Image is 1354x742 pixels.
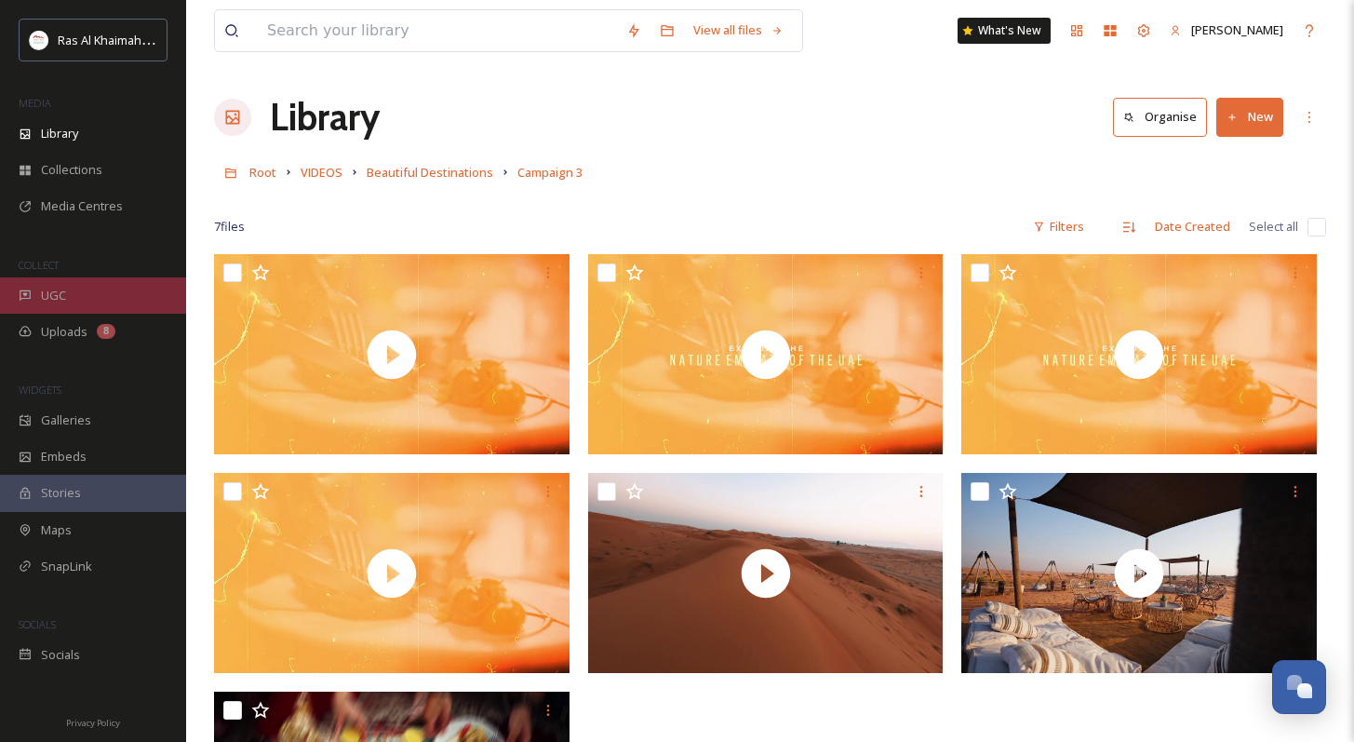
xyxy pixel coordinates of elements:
[1191,21,1283,38] span: [PERSON_NAME]
[66,710,120,733] a: Privacy Policy
[961,254,1317,454] img: thumbnail
[41,197,123,215] span: Media Centres
[41,521,72,539] span: Maps
[249,161,276,183] a: Root
[270,89,380,145] a: Library
[1249,218,1298,236] span: Select all
[1272,660,1326,714] button: Open Chat
[19,617,56,631] span: SOCIALS
[41,287,66,304] span: UGC
[588,473,944,673] img: thumbnail
[19,258,59,272] span: COLLECT
[249,164,276,181] span: Root
[214,473,570,673] img: thumbnail
[517,164,583,181] span: Campaign 3
[517,161,583,183] a: Campaign 3
[961,473,1317,673] img: thumbnail
[41,161,102,179] span: Collections
[19,383,61,397] span: WIDGETS
[588,254,944,454] img: thumbnail
[1160,12,1293,48] a: [PERSON_NAME]
[97,324,115,339] div: 8
[41,448,87,465] span: Embeds
[41,484,81,502] span: Stories
[1113,98,1207,136] button: Organise
[41,646,80,664] span: Socials
[214,254,570,454] img: thumbnail
[41,125,78,142] span: Library
[301,164,342,181] span: VIDEOS
[367,161,493,183] a: Beautiful Destinations
[1216,98,1283,136] button: New
[301,161,342,183] a: VIDEOS
[684,12,793,48] a: View all files
[19,96,51,110] span: MEDIA
[958,18,1051,44] a: What's New
[41,411,91,429] span: Galleries
[41,558,92,575] span: SnapLink
[66,717,120,729] span: Privacy Policy
[41,323,87,341] span: Uploads
[1113,98,1216,136] a: Organise
[367,164,493,181] span: Beautiful Destinations
[1024,209,1093,245] div: Filters
[258,10,617,51] input: Search your library
[214,218,245,236] span: 7 file s
[1146,209,1240,245] div: Date Created
[30,31,48,49] img: Logo_RAKTDA_RGB-01.png
[58,31,321,48] span: Ras Al Khaimah Tourism Development Authority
